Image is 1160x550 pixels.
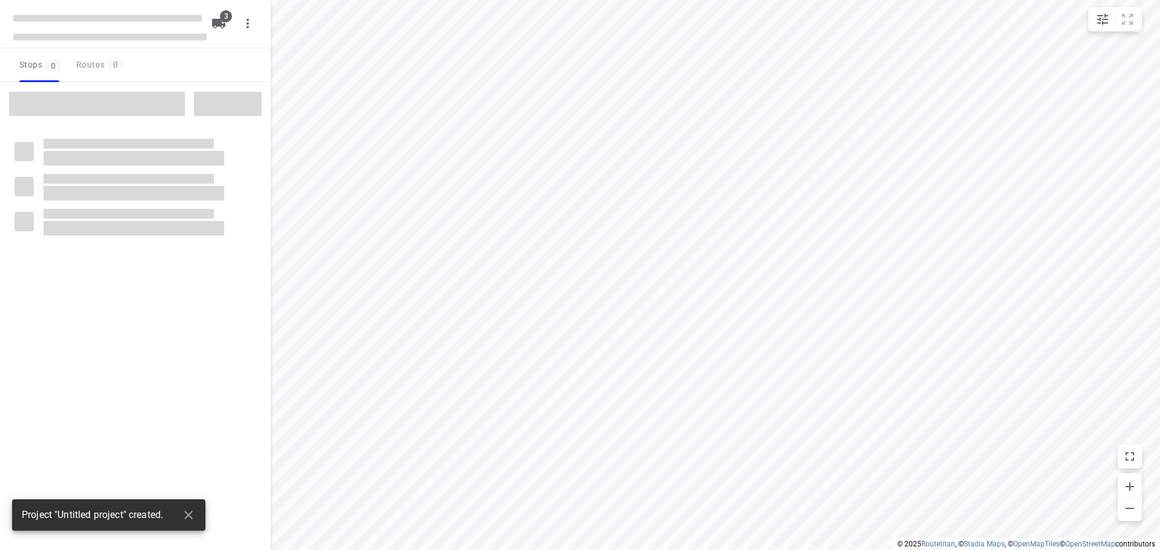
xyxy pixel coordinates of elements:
[921,540,955,548] a: Routetitan
[1013,540,1060,548] a: OpenMapTiles
[1065,540,1115,548] a: OpenStreetMap
[964,540,1005,548] a: Stadia Maps
[897,540,1155,548] li: © 2025 , © , © © contributors
[1091,7,1115,31] button: Map settings
[1088,7,1142,31] div: small contained button group
[22,508,163,522] span: Project "Untitled project" created.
